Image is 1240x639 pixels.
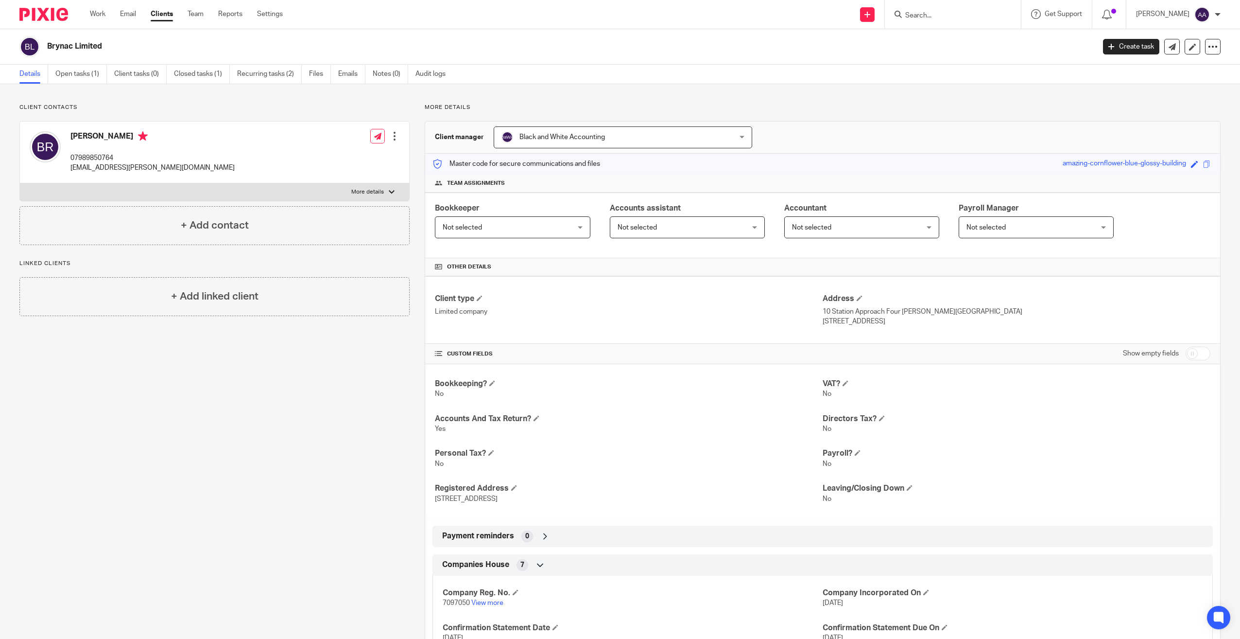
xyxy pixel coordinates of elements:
span: Accounts assistant [610,204,681,212]
span: Team assignments [447,179,505,187]
a: Create task [1103,39,1159,54]
a: Clients [151,9,173,19]
span: No [823,461,831,467]
a: Team [188,9,204,19]
div: amazing-cornflower-blue-glossy-building [1063,159,1186,170]
span: [STREET_ADDRESS] [435,496,498,502]
p: [PERSON_NAME] [1136,9,1189,19]
span: Bookkeeper [435,204,480,212]
h4: Payroll? [823,448,1210,459]
a: Files [309,65,331,84]
img: svg%3E [1194,7,1210,22]
span: Payment reminders [442,531,514,541]
span: Not selected [792,224,831,231]
span: 7097050 [443,600,470,606]
span: Yes [435,426,446,432]
a: Email [120,9,136,19]
p: Client contacts [19,104,410,111]
h4: VAT? [823,379,1210,389]
a: Details [19,65,48,84]
span: 7 [520,560,524,570]
i: Primary [138,131,148,141]
p: Linked clients [19,260,410,267]
h4: CUSTOM FIELDS [435,350,823,358]
a: Client tasks (0) [114,65,167,84]
h2: Brynac Limited [47,41,880,52]
h4: Leaving/Closing Down [823,483,1210,494]
h4: Accounts And Tax Return? [435,414,823,424]
a: Notes (0) [373,65,408,84]
a: View more [471,600,503,606]
h4: Registered Address [435,483,823,494]
span: Payroll Manager [959,204,1019,212]
a: Closed tasks (1) [174,65,230,84]
span: No [823,496,831,502]
span: No [823,390,831,397]
h4: Bookkeeping? [435,379,823,389]
a: Emails [338,65,365,84]
h4: Company Reg. No. [443,588,823,598]
span: 0 [525,532,529,541]
span: Not selected [966,224,1006,231]
a: Audit logs [415,65,453,84]
p: More details [351,188,384,196]
input: Search [904,12,992,20]
a: Settings [257,9,283,19]
p: More details [425,104,1221,111]
span: Not selected [443,224,482,231]
img: svg%3E [501,131,513,143]
h4: + Add linked client [171,289,258,304]
h4: Client type [435,294,823,304]
p: 10 Station Approach Four [PERSON_NAME][GEOGRAPHIC_DATA] [823,307,1210,317]
a: Reports [218,9,242,19]
span: No [823,426,831,432]
h3: Client manager [435,132,484,142]
span: Get Support [1045,11,1082,18]
p: [STREET_ADDRESS] [823,317,1210,326]
a: Work [90,9,105,19]
img: svg%3E [19,36,40,57]
h4: Company Incorporated On [823,588,1203,598]
h4: Address [823,294,1210,304]
p: Master code for secure communications and files [432,159,600,169]
img: Pixie [19,8,68,21]
span: Companies House [442,560,509,570]
p: Limited company [435,307,823,317]
span: No [435,461,444,467]
span: Black and White Accounting [519,134,605,141]
span: No [435,390,444,397]
h4: [PERSON_NAME] [70,131,235,143]
span: [DATE] [823,600,843,606]
h4: Confirmation Statement Due On [823,623,1203,633]
p: [EMAIL_ADDRESS][PERSON_NAME][DOMAIN_NAME] [70,163,235,173]
h4: Personal Tax? [435,448,823,459]
h4: + Add contact [181,218,249,233]
img: svg%3E [30,131,61,162]
a: Recurring tasks (2) [237,65,302,84]
h4: Directors Tax? [823,414,1210,424]
h4: Confirmation Statement Date [443,623,823,633]
span: Accountant [784,204,827,212]
a: Open tasks (1) [55,65,107,84]
span: Not selected [618,224,657,231]
span: Other details [447,263,491,271]
p: 07989850764 [70,153,235,163]
label: Show empty fields [1123,349,1179,358]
